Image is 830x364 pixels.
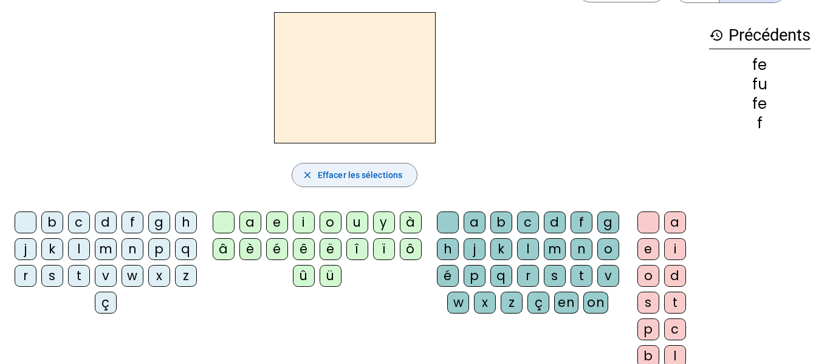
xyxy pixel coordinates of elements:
div: fe [709,97,811,111]
div: m [544,238,566,260]
div: o [637,265,659,287]
div: k [41,238,63,260]
div: p [464,265,485,287]
div: a [239,211,261,233]
div: t [664,292,686,314]
div: k [490,238,512,260]
div: en [554,292,578,314]
div: g [597,211,619,233]
div: n [122,238,143,260]
div: fu [709,77,811,92]
div: w [447,292,469,314]
div: j [464,238,485,260]
div: t [68,265,90,287]
div: z [501,292,523,314]
div: x [474,292,496,314]
div: s [637,292,659,314]
div: w [122,265,143,287]
div: î [346,238,368,260]
div: p [637,318,659,340]
div: s [544,265,566,287]
div: h [175,211,197,233]
div: é [266,238,288,260]
div: x [148,265,170,287]
div: fe [709,58,811,72]
span: Effacer les sélections [318,168,402,182]
div: v [597,265,619,287]
div: v [95,265,117,287]
div: a [664,211,686,233]
div: e [266,211,288,233]
button: Effacer les sélections [292,163,417,187]
div: b [41,211,63,233]
div: ô [400,238,422,260]
div: h [437,238,459,260]
div: r [517,265,539,287]
div: c [664,318,686,340]
div: s [41,265,63,287]
div: ç [95,292,117,314]
div: e [637,238,659,260]
div: on [583,292,608,314]
div: é [437,265,459,287]
div: è [239,238,261,260]
div: i [664,238,686,260]
div: u [346,211,368,233]
div: b [490,211,512,233]
div: l [68,238,90,260]
div: g [148,211,170,233]
div: o [597,238,619,260]
mat-icon: close [302,170,313,180]
div: û [293,265,315,287]
div: o [320,211,341,233]
div: c [68,211,90,233]
div: f [709,116,811,131]
div: p [148,238,170,260]
div: ç [527,292,549,314]
mat-icon: history [709,28,724,43]
h3: Précédents [709,22,811,49]
div: f [122,211,143,233]
div: à [400,211,422,233]
div: â [213,238,235,260]
div: d [95,211,117,233]
div: f [571,211,592,233]
div: q [175,238,197,260]
div: q [490,265,512,287]
div: c [517,211,539,233]
div: z [175,265,197,287]
div: r [15,265,36,287]
div: ï [373,238,395,260]
div: l [517,238,539,260]
div: a [464,211,485,233]
div: j [15,238,36,260]
div: d [544,211,566,233]
div: y [373,211,395,233]
div: t [571,265,592,287]
div: m [95,238,117,260]
div: d [664,265,686,287]
div: i [293,211,315,233]
div: ë [320,238,341,260]
div: ê [293,238,315,260]
div: ü [320,265,341,287]
div: n [571,238,592,260]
